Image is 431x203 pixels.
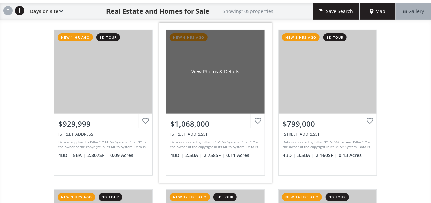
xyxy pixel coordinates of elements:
span: 2.5 BA [185,152,202,159]
div: 79 Woodhaven Road SW, Calgary, AB T3C0E7 [283,131,373,137]
span: 2,160 SF [316,152,337,159]
span: 2,807 SF [87,152,109,159]
span: 5 BA [73,152,86,159]
h2: Showing 105 properties [223,9,274,14]
span: Map [370,8,386,15]
div: $929,999 [58,119,148,129]
span: 0.13 Acres [339,152,362,159]
span: 2,758 SF [204,152,225,159]
div: Gallery [396,3,431,20]
span: 0.11 Acres [226,152,249,159]
div: Data is supplied by Pillar 9™ MLS® System. Pillar 9™ is the owner of the copyright in its MLS® Sy... [170,140,259,150]
span: 0.09 Acres [110,152,133,159]
div: Data is supplied by Pillar 9™ MLS® System. Pillar 9™ is the owner of the copyright in its MLS® Sy... [58,140,147,150]
div: $1,068,000 [170,119,261,129]
a: new 6 hrs agoView Photos & Details$1,068,000[STREET_ADDRESS]Data is supplied by Pillar 9™ MLS® Sy... [159,23,272,183]
h1: Real Estate and Homes for Sale [106,7,210,16]
button: Save Search [313,3,360,20]
span: 4 BD [283,152,296,159]
span: 4 BD [58,152,71,159]
div: Map [360,3,396,20]
div: 7672 80 Avenue NE, Calgary, AB T3J 0Z6 [58,131,148,137]
div: $799,000 [283,119,373,129]
div: 23 Legacy Circle SE, Calgary, AB T2X 4G5 [170,131,261,137]
div: Days on site [27,3,63,20]
span: 4 BD [170,152,184,159]
a: new 1 hr ago3d tour$929,999[STREET_ADDRESS]Data is supplied by Pillar 9™ MLS® System. Pillar 9™ i... [47,23,159,183]
span: 3.5 BA [297,152,314,159]
div: Data is supplied by Pillar 9™ MLS® System. Pillar 9™ is the owner of the copyright in its MLS® Sy... [283,140,371,150]
a: new 8 hrs ago3d tour$799,000[STREET_ADDRESS]Data is supplied by Pillar 9™ MLS® System. Pillar 9™ ... [272,23,384,183]
div: View Photos & Details [191,68,239,75]
span: Gallery [403,8,424,15]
